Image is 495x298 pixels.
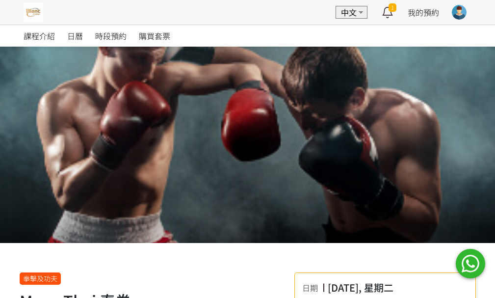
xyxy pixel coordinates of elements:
[20,272,61,285] div: 拳擊及功夫
[95,25,127,47] a: 時段預約
[302,282,323,294] div: 日期
[67,25,83,47] a: 日曆
[139,25,170,47] a: 購買套票
[408,6,439,18] a: 我的預約
[95,30,127,42] span: 時段預約
[24,2,43,22] img: THgjIW9v0vP8FkcVPggNTCb1B0l2x6CQsFzpAQmc.jpg
[67,30,83,42] span: 日曆
[328,280,393,295] div: [DATE], 星期二
[389,3,396,12] span: 1
[139,30,170,42] span: 購買套票
[24,30,55,42] span: 課程介紹
[24,25,55,47] a: 課程介紹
